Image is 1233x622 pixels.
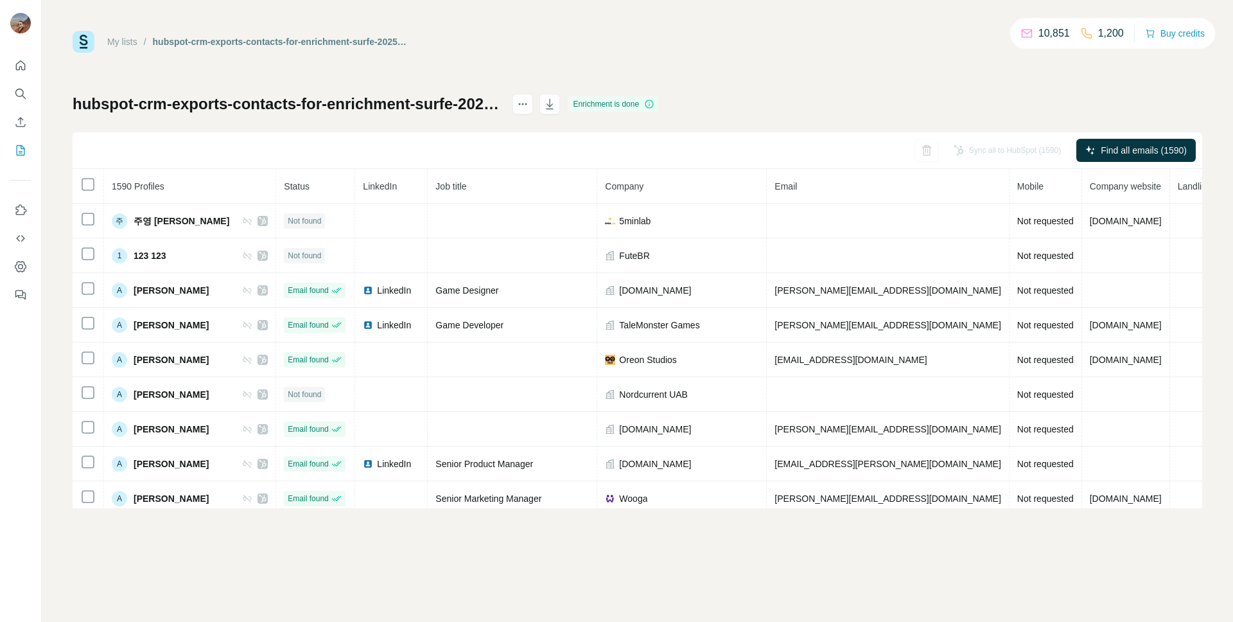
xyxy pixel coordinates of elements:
[288,493,328,504] span: Email found
[112,213,127,229] div: 주
[1090,181,1161,191] span: Company website
[288,423,328,435] span: Email found
[288,285,328,296] span: Email found
[774,459,1001,469] span: [EMAIL_ADDRESS][PERSON_NAME][DOMAIN_NAME]
[605,355,615,365] img: company-logo
[284,181,310,191] span: Status
[134,388,209,401] span: [PERSON_NAME]
[153,35,408,48] div: hubspot-crm-exports-contacts-for-enrichment-surfe-2025-09-18-1
[1017,424,1074,434] span: Not requested
[377,319,411,332] span: LinkedIn
[774,285,1001,296] span: [PERSON_NAME][EMAIL_ADDRESS][DOMAIN_NAME]
[144,35,146,48] li: /
[435,285,498,296] span: Game Designer
[605,493,615,504] img: company-logo
[774,355,927,365] span: [EMAIL_ADDRESS][DOMAIN_NAME]
[619,319,699,332] span: TaleMonster Games
[1145,24,1205,42] button: Buy credits
[569,96,658,112] div: Enrichment is done
[1090,320,1162,330] span: [DOMAIN_NAME]
[112,491,127,506] div: A
[1038,26,1070,41] p: 10,851
[619,353,677,366] span: Oreon Studios
[1017,216,1074,226] span: Not requested
[112,283,127,298] div: A
[1017,355,1074,365] span: Not requested
[605,216,615,226] img: company-logo
[288,389,321,400] span: Not found
[512,94,533,114] button: actions
[134,284,209,297] span: [PERSON_NAME]
[134,492,209,505] span: [PERSON_NAME]
[112,352,127,368] div: A
[112,317,127,333] div: A
[774,424,1001,434] span: [PERSON_NAME][EMAIL_ADDRESS][DOMAIN_NAME]
[363,459,373,469] img: LinkedIn logo
[377,284,411,297] span: LinkedIn
[1017,459,1074,469] span: Not requested
[10,199,31,222] button: Use Surfe on LinkedIn
[619,284,691,297] span: [DOMAIN_NAME]
[10,82,31,105] button: Search
[112,387,127,402] div: A
[1076,139,1196,162] button: Find all emails (1590)
[1098,26,1124,41] p: 1,200
[774,320,1001,330] span: [PERSON_NAME][EMAIL_ADDRESS][DOMAIN_NAME]
[1017,389,1074,400] span: Not requested
[73,94,501,114] h1: hubspot-crm-exports-contacts-for-enrichment-surfe-2025-09-18-1
[288,250,321,262] span: Not found
[1017,493,1074,504] span: Not requested
[1090,355,1162,365] span: [DOMAIN_NAME]
[363,285,373,296] img: LinkedIn logo
[288,215,321,227] span: Not found
[774,493,1001,504] span: [PERSON_NAME][EMAIL_ADDRESS][DOMAIN_NAME]
[134,249,166,262] span: 123 123
[377,458,411,470] span: LinkedIn
[10,13,31,33] img: Avatar
[619,388,688,401] span: Nordcurrent UAB
[112,248,127,263] div: 1
[134,215,229,227] span: 주영 [PERSON_NAME]
[435,459,533,469] span: Senior Product Manager
[288,458,328,470] span: Email found
[134,353,209,366] span: [PERSON_NAME]
[619,249,649,262] span: FuteBR
[288,319,328,331] span: Email found
[605,181,643,191] span: Company
[112,181,164,191] span: 1590 Profiles
[363,320,373,330] img: LinkedIn logo
[134,319,209,332] span: [PERSON_NAME]
[1017,320,1074,330] span: Not requested
[774,181,797,191] span: Email
[435,181,466,191] span: Job title
[435,320,503,330] span: Game Developer
[73,31,94,53] img: Surfe Logo
[10,283,31,307] button: Feedback
[134,458,209,470] span: [PERSON_NAME]
[1017,181,1044,191] span: Mobile
[10,255,31,278] button: Dashboard
[10,227,31,250] button: Use Surfe API
[1178,181,1212,191] span: Landline
[10,139,31,162] button: My lists
[107,37,137,47] a: My lists
[619,492,647,505] span: Wooga
[619,215,651,227] span: 5minlab
[619,458,691,470] span: [DOMAIN_NAME]
[288,354,328,366] span: Email found
[112,456,127,472] div: A
[10,54,31,77] button: Quick start
[10,111,31,134] button: Enrich CSV
[1101,144,1187,157] span: Find all emails (1590)
[619,423,691,436] span: [DOMAIN_NAME]
[435,493,541,504] span: Senior Marketing Manager
[112,422,127,437] div: A
[134,423,209,436] span: [PERSON_NAME]
[363,181,397,191] span: LinkedIn
[1017,251,1074,261] span: Not requested
[1090,493,1162,504] span: [DOMAIN_NAME]
[1090,216,1162,226] span: [DOMAIN_NAME]
[1017,285,1074,296] span: Not requested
